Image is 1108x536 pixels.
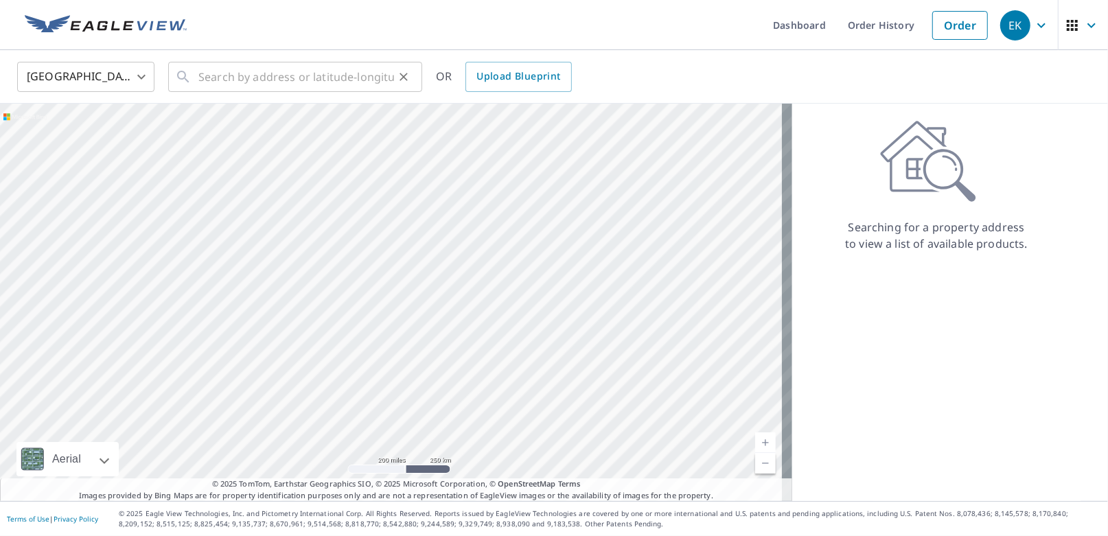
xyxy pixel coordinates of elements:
[476,68,560,85] span: Upload Blueprint
[7,514,49,524] a: Terms of Use
[558,478,581,489] a: Terms
[198,58,394,96] input: Search by address or latitude-longitude
[119,509,1101,529] p: © 2025 Eagle View Technologies, Inc. and Pictometry International Corp. All Rights Reserved. Repo...
[436,62,572,92] div: OR
[932,11,988,40] a: Order
[7,515,98,523] p: |
[755,453,776,474] a: Current Level 5, Zoom Out
[755,432,776,453] a: Current Level 5, Zoom In
[54,514,98,524] a: Privacy Policy
[465,62,571,92] a: Upload Blueprint
[212,478,581,490] span: © 2025 TomTom, Earthstar Geographics SIO, © 2025 Microsoft Corporation, ©
[844,219,1028,252] p: Searching for a property address to view a list of available products.
[394,67,413,86] button: Clear
[17,58,154,96] div: [GEOGRAPHIC_DATA]
[16,442,119,476] div: Aerial
[498,478,555,489] a: OpenStreetMap
[48,442,85,476] div: Aerial
[1000,10,1030,40] div: EK
[25,15,187,36] img: EV Logo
